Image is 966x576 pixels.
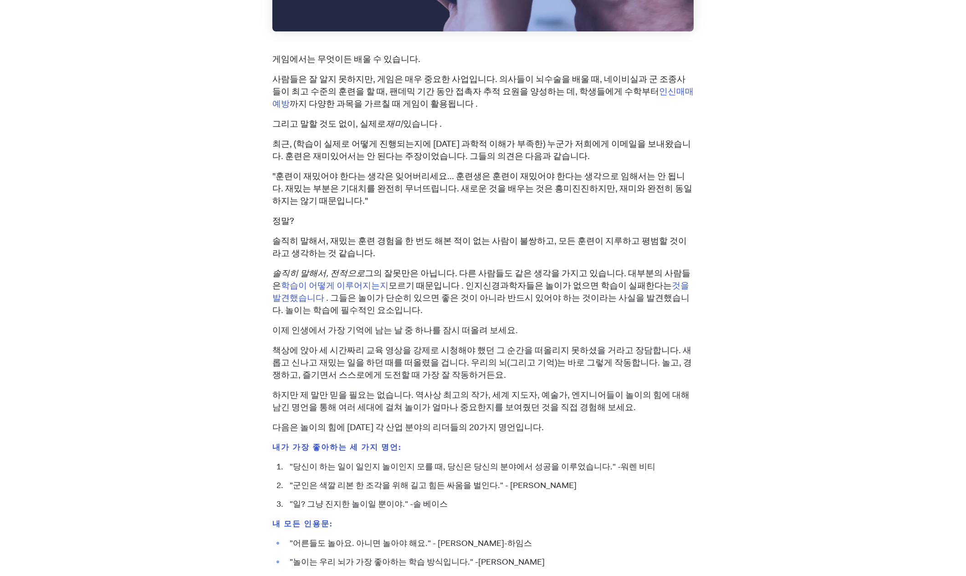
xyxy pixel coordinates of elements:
font: . 그들은 놀이가 단순히 있으면 좋은 것이 아니라 반드시 있어야 하는 것이라는 사실을 발견했습니다. 놀이는 학습에 필수적인 요소입니다. [272,292,690,316]
font: 까지 다양한 과목을 가르칠 때 게임이 활용됩니다 . [290,98,478,109]
a: 학습이 어떻게 이루어지는지 [281,280,388,291]
font: 하지만 제 말만 믿을 필요는 없습니다. 역사상 최고의 작가, 세계 지도자, 예술가, 엔지니어들이 놀이의 힘에 대해 남긴 명언을 통해 여러 세대에 걸쳐 놀이가 얼마나 중요한지를... [272,389,690,413]
font: 솔직히 말해서, 전적으로 [272,267,365,279]
font: 게임에서는 무엇이든 배울 수 있습니다. [272,53,420,65]
font: 최근, (학습이 실제로 어떻게 진행되는지에 [DATE] 과학적 이해가 부족한) 누군가 저희에게 이메일을 보내왔습니다. 훈련은 재미있어서는 안 된다는 주장이었습니다. 그들의 의... [272,138,691,162]
font: "어른들도 놀아요. 아니면 놀아야 해요." - [PERSON_NAME]-하임스 [290,538,532,549]
font: 사람들은 잘 알지 못하지만, 게임은 매우 중요한 사업입니다. 의사들이 뇌수술을 배울 때, 네이비실과 군 조종사들이 최고 수준의 훈련을 할 때, 팬데믹 기간 동안 접촉자 추적 ... [272,73,685,97]
font: 이제 인생에서 가장 기억에 남는 날 중 하나를 잠시 떠올려 보세요. [272,324,518,336]
font: 다음은 놀이의 힘에 [DATE] 각 산업 분야의 리더들의 20가지 명언입니다. [272,422,544,433]
font: "일? 그냥 진지한 놀이일 뿐이야." -솔 베이스 [290,499,448,509]
font: 있습니다 . [403,118,442,129]
font: 내가 가장 좋아하는 세 가지 명언: [272,442,402,452]
font: "당신이 하는 일이 일인지 놀이인지 모를 때, 당신은 당신의 분야에서 성공을 이루었습니다." -워렌 비티 [290,461,655,472]
font: 그리고 말할 것도 없이, 실제로 [272,118,386,129]
font: 그의 잘못만은 아닙니다 [365,267,455,279]
font: . 다른 사람들도 같은 생각을 가지고 있습니다. 대부분의 사람들은 [272,267,690,291]
font: 책상에 앉아 세 시간짜리 교육 영상을 강제로 시청해야 했던 그 순간을 떠올리지 못하셨을 거라고 장담합니다. 새롭고 신나고 재밌는 일을 하던 때를 떠올렸을 겁니다. 우리의 뇌(... [272,345,692,381]
a: 것을 발견했습니다 [272,280,689,303]
font: 솔직히 말해서, 재밌는 훈련 경험을 한 번도 해본 적이 없는 사람이 불쌍하고, 모든 훈련이 지루하고 평범할 것이라고 생각하는 것 같습니다. [272,235,687,259]
font: 정말? [272,215,294,226]
font: "훈련이 재밌어야 한다는 생각은 잊어버리세요... 훈련생은 훈련이 재밌어야 한다는 생각으로 임해서는 안 됩니다. 재밌는 부분은 기대치를 완전히 무너뜨립니다. 새로운 것을 배우... [272,170,692,206]
font: "놀이는 우리 뇌가 가장 좋아하는 학습 방식입니다." -[PERSON_NAME] [290,556,545,567]
font: 내 모든 인용문: [272,519,333,529]
a: 인신매매 예방 [272,86,694,109]
font: 재미 [386,118,403,129]
font: "군인은 색깔 리본 한 조각을 위해 길고 힘든 싸움을 벌인다." - [PERSON_NAME] [290,480,577,491]
font: 모르기 때문입니다 . 인지신경과학자들은 놀이가 없으면 학습이 실패한다는 [388,280,672,291]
